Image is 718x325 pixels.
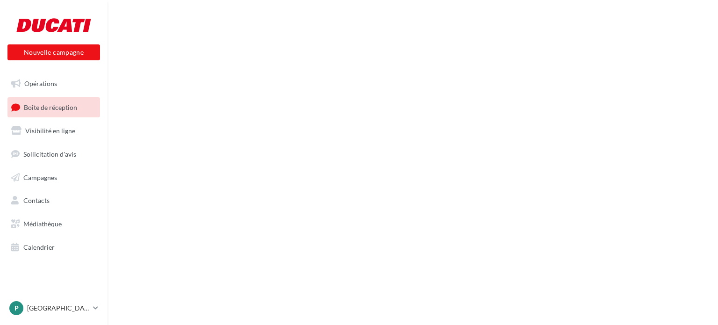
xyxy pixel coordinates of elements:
a: P [GEOGRAPHIC_DATA] [7,299,100,317]
a: Opérations [6,74,102,94]
button: Nouvelle campagne [7,44,100,60]
span: Visibilité en ligne [25,127,75,135]
span: Contacts [23,196,50,204]
a: Contacts [6,191,102,210]
a: Calendrier [6,238,102,257]
span: Sollicitation d'avis [23,150,76,158]
span: Opérations [24,79,57,87]
a: Boîte de réception [6,97,102,117]
a: Campagnes [6,168,102,188]
a: Visibilité en ligne [6,121,102,141]
span: Boîte de réception [24,103,77,111]
span: Campagnes [23,173,57,181]
span: Médiathèque [23,220,62,228]
a: Médiathèque [6,214,102,234]
span: P [14,303,19,313]
span: Calendrier [23,243,55,251]
a: Sollicitation d'avis [6,144,102,164]
p: [GEOGRAPHIC_DATA] [27,303,89,313]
